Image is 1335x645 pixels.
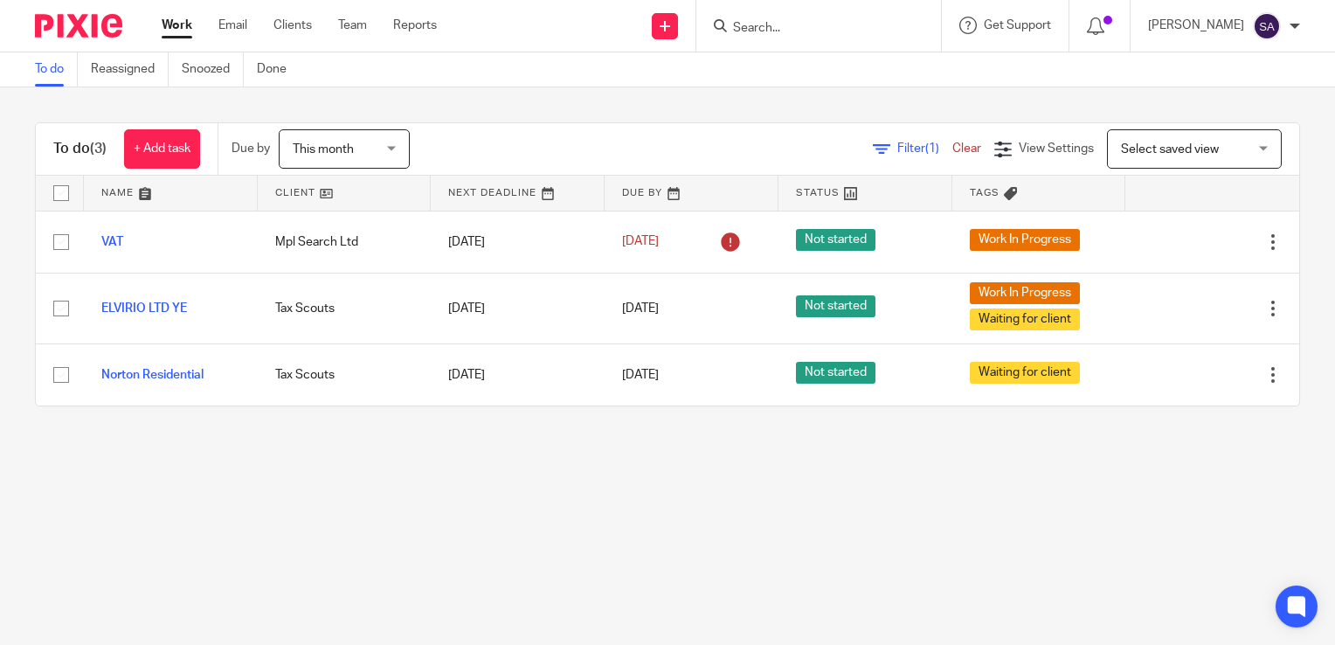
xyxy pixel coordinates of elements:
span: [DATE] [622,369,659,381]
a: Team [338,17,367,34]
td: Mpl Search Ltd [258,211,432,273]
span: [DATE] [622,302,659,315]
span: Not started [796,229,875,251]
span: (3) [90,142,107,156]
span: [DATE] [622,236,659,248]
span: Work In Progress [970,229,1080,251]
a: Reassigned [91,52,169,87]
img: svg%3E [1253,12,1281,40]
span: Not started [796,295,875,317]
span: Waiting for client [970,362,1080,384]
span: Work In Progress [970,282,1080,304]
a: Snoozed [182,52,244,87]
a: + Add task [124,129,200,169]
a: Clear [952,142,981,155]
td: [DATE] [431,211,605,273]
a: Email [218,17,247,34]
span: Filter [897,142,952,155]
td: Tax Scouts [258,343,432,406]
span: Tags [970,188,1000,198]
span: View Settings [1019,142,1094,155]
p: [PERSON_NAME] [1148,17,1244,34]
td: [DATE] [431,273,605,343]
td: Tax Scouts [258,273,432,343]
p: Due by [232,140,270,157]
span: Get Support [984,19,1051,31]
a: ELVIRIO LTD YE [101,302,187,315]
input: Search [731,21,889,37]
a: VAT [101,236,123,248]
a: Reports [393,17,437,34]
a: Done [257,52,300,87]
span: Not started [796,362,875,384]
a: To do [35,52,78,87]
img: Pixie [35,14,122,38]
span: This month [293,143,354,156]
span: Waiting for client [970,309,1080,330]
a: Norton Residential [101,369,204,381]
span: (1) [925,142,939,155]
h1: To do [53,140,107,158]
span: Select saved view [1121,143,1219,156]
a: Work [162,17,192,34]
a: Clients [273,17,312,34]
td: [DATE] [431,343,605,406]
